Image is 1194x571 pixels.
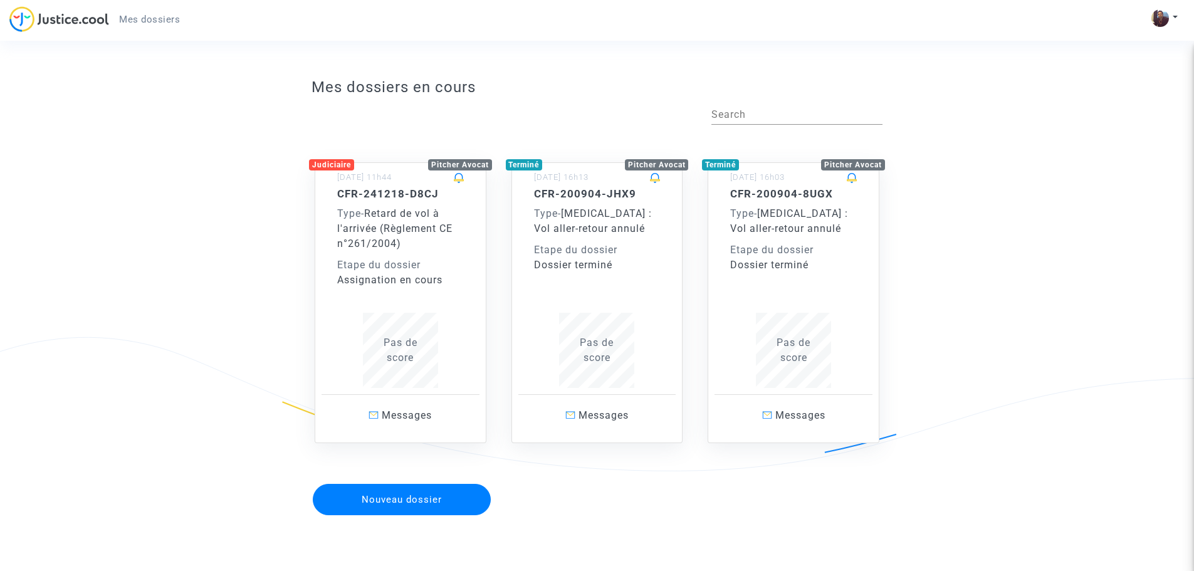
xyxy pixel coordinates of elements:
[312,476,492,488] a: Nouveau dossier
[730,207,848,234] span: [MEDICAL_DATA] : Vol aller-retour annulé
[730,187,857,200] h5: CFR-200904-8UGX
[730,243,857,258] div: Etape du dossier
[702,159,739,170] div: Terminé
[821,159,885,170] div: Pitcher Avocat
[715,394,872,436] a: Messages
[384,337,417,364] span: Pas de score
[534,243,661,258] div: Etape du dossier
[534,172,589,182] small: [DATE] 16h13
[534,187,661,200] h5: CFR-200904-JHX9
[730,258,857,273] div: Dossier terminé
[337,258,464,273] div: Etape du dossier
[337,172,392,182] small: [DATE] 11h44
[9,6,109,32] img: jc-logo.svg
[775,409,825,421] span: Messages
[312,78,882,97] h3: Mes dossiers en cours
[382,409,432,421] span: Messages
[322,394,479,436] a: Messages
[337,187,464,200] h5: CFR-241218-D8CJ
[518,394,676,436] a: Messages
[119,14,180,25] span: Mes dossiers
[730,207,757,219] span: -
[695,137,892,443] a: TerminéPitcher Avocat[DATE] 16h03CFR-200904-8UGXType-[MEDICAL_DATA] : Vol aller-retour annuléEtap...
[1151,9,1169,27] img: AOh14Gh7VrQhdRKXpoSeHcn20Mi1BqWuHyXUVw8GBb3j=s96-c
[337,207,453,249] span: Retard de vol à l'arrivée (Règlement CE n°261/2004)
[534,207,561,219] span: -
[506,159,543,170] div: Terminé
[337,273,464,288] div: Assignation en cours
[730,207,754,219] span: Type
[302,137,499,443] a: JudiciairePitcher Avocat[DATE] 11h44CFR-241218-D8CJType-Retard de vol à l'arrivée (Règlement CE n...
[337,207,364,219] span: -
[579,409,629,421] span: Messages
[777,337,810,364] span: Pas de score
[534,258,661,273] div: Dossier terminé
[309,159,354,170] div: Judiciaire
[534,207,558,219] span: Type
[428,159,492,170] div: Pitcher Avocat
[625,159,689,170] div: Pitcher Avocat
[337,207,361,219] span: Type
[730,172,785,182] small: [DATE] 16h03
[109,10,190,29] a: Mes dossiers
[534,207,652,234] span: [MEDICAL_DATA] : Vol aller-retour annulé
[499,137,696,443] a: TerminéPitcher Avocat[DATE] 16h13CFR-200904-JHX9Type-[MEDICAL_DATA] : Vol aller-retour annuléEtap...
[580,337,614,364] span: Pas de score
[313,484,491,515] button: Nouveau dossier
